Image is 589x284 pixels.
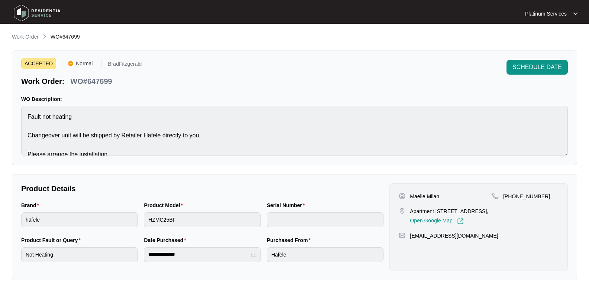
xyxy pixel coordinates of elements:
span: WO#647699 [51,34,80,40]
img: map-pin [492,193,499,199]
p: WO Description: [21,95,568,103]
p: Work Order [12,33,39,40]
p: Apartment [STREET_ADDRESS], [410,208,488,215]
label: Product Model [144,202,186,209]
button: SCHEDULE DATE [507,60,568,75]
span: Normal [73,58,96,69]
p: Platinum Services [525,10,567,17]
img: user-pin [399,193,405,199]
label: Purchased From [267,236,314,244]
p: [EMAIL_ADDRESS][DOMAIN_NAME] [410,232,498,239]
a: Open Google Map [410,218,463,225]
label: Brand [21,202,42,209]
img: map-pin [399,208,405,214]
p: [PHONE_NUMBER] [503,193,550,200]
img: map-pin [399,232,405,239]
img: residentia service logo [11,2,63,24]
input: Purchased From [267,247,384,262]
span: SCHEDULE DATE [512,63,562,72]
input: Serial Number [267,212,384,227]
label: Date Purchased [144,236,189,244]
input: Date Purchased [148,251,249,258]
p: BradFitzgerald [108,61,142,69]
a: Work Order [10,33,40,41]
span: ACCEPTED [21,58,56,69]
p: Product Details [21,183,384,194]
label: Product Fault or Query [21,236,84,244]
textarea: Fault not heating Changeover unit will be shipped by Retailer Hafele directly to you. Please arra... [21,106,568,156]
label: Serial Number [267,202,308,209]
p: Maelle Milan [410,193,439,200]
p: WO#647699 [70,76,112,86]
input: Brand [21,212,138,227]
img: chevron-right [42,33,48,39]
input: Product Model [144,212,260,227]
img: dropdown arrow [573,12,578,16]
img: Link-External [457,218,464,225]
input: Product Fault or Query [21,247,138,262]
img: Vercel Logo [68,61,73,66]
p: Work Order: [21,76,64,86]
